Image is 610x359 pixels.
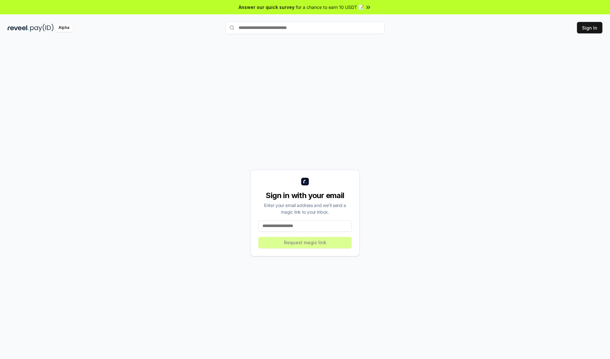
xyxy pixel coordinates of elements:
img: reveel_dark [8,24,29,32]
span: for a chance to earn 10 USDT 📝 [296,4,364,10]
div: Sign in with your email [258,190,352,201]
button: Sign In [577,22,602,33]
span: Answer our quick survey [239,4,295,10]
div: Alpha [55,24,73,32]
img: pay_id [30,24,54,32]
img: logo_small [301,178,309,185]
div: Enter your email address and we’ll send a magic link to your inbox. [258,202,352,215]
